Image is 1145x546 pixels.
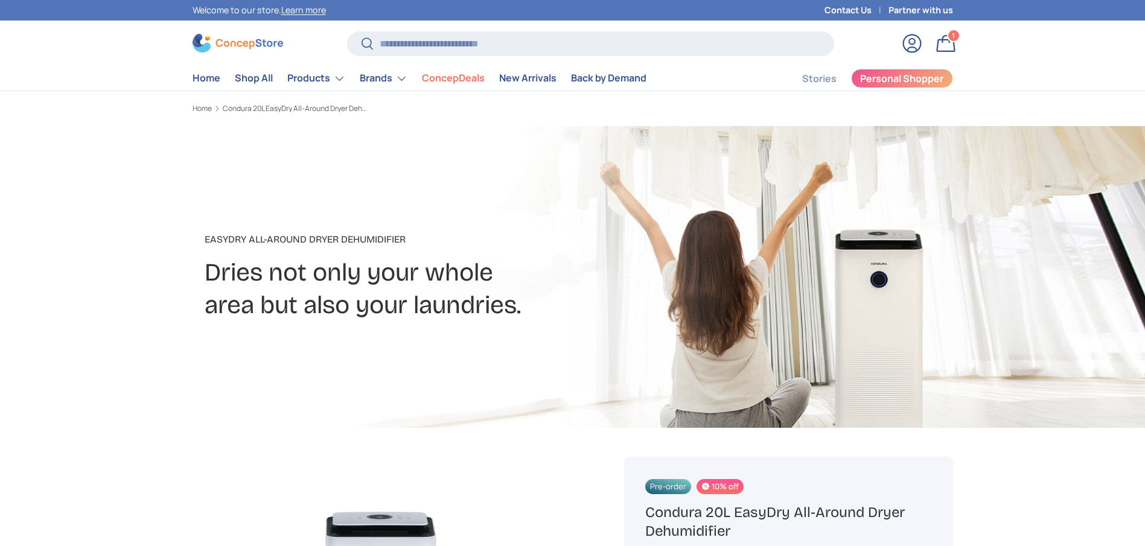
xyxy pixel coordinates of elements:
[205,256,668,322] h2: Dries not only your whole area but also your laundries.
[645,479,691,494] span: Pre-order
[773,66,953,90] nav: Secondary
[360,66,407,90] a: Brands
[193,66,220,90] a: Home
[205,232,668,247] p: EasyDry All-Around Dryer Dehumidifier
[280,66,352,90] summary: Products
[860,74,943,83] span: Personal Shopper
[193,66,646,90] nav: Primary
[281,4,326,16] a: Learn more
[352,66,415,90] summary: Brands
[824,4,888,17] a: Contact Us
[422,66,485,90] a: ConcepDeals
[193,103,596,114] nav: Breadcrumbs
[287,66,345,90] a: Products
[499,66,557,90] a: New Arrivals
[193,34,283,52] img: ConcepStore
[802,67,837,90] a: Stories
[697,479,744,494] span: 10% off
[235,66,273,90] a: Shop All
[645,503,931,541] h1: Condura 20L EasyDry All-Around Dryer Dehumidifier
[223,105,368,112] a: Condura 20L EasyDry All-Around Dryer Dehumidifier
[952,31,955,40] span: 1
[193,4,326,17] p: Welcome to our store.
[571,66,646,90] a: Back by Demand
[851,69,953,88] a: Personal Shopper
[193,105,212,112] a: Home
[888,4,953,17] a: Partner with us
